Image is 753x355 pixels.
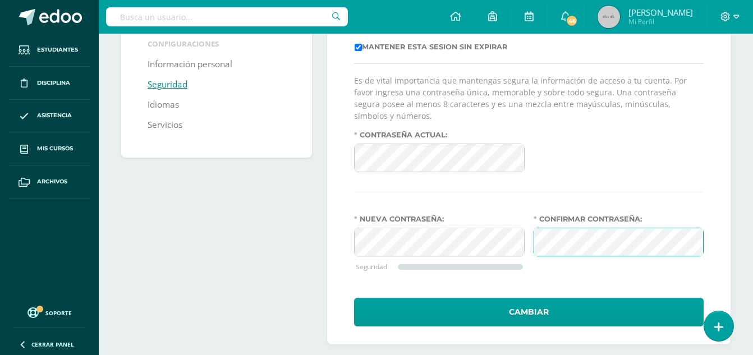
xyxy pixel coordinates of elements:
a: Soporte [13,305,85,320]
span: Archivos [37,177,67,186]
label: Contraseña actual: [354,131,524,139]
a: Idiomas [148,95,179,115]
p: Es de vital importancia que mantengas segura la información de acceso a tu cuenta. Por favor ingr... [354,75,704,122]
a: Información personal [148,54,232,75]
span: 46 [566,15,578,27]
button: Cambiar [354,298,704,326]
span: [PERSON_NAME] [628,7,693,18]
a: Estudiantes [9,34,90,67]
input: Busca un usuario... [106,7,348,26]
a: Seguridad [148,75,187,95]
span: Asistencia [37,111,72,120]
input: Mantener esta sesion sin expirar [355,44,362,51]
a: Disciplina [9,67,90,100]
a: Asistencia [9,100,90,133]
label: Confirmar contraseña: [534,215,704,223]
div: Seguridad [356,262,397,271]
a: Mis cursos [9,132,90,165]
span: Estudiantes [37,45,78,54]
span: Mi Perfil [628,17,693,26]
span: Soporte [45,309,72,317]
span: Disciplina [37,79,70,87]
label: Mantener esta sesion sin expirar [355,43,507,51]
span: Mis cursos [37,144,73,153]
img: 45x45 [598,6,620,28]
span: Cerrar panel [31,340,74,348]
label: Nueva contraseña: [354,215,524,223]
a: Servicios [148,115,182,135]
a: Archivos [9,165,90,199]
li: Configuraciones [148,39,286,49]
